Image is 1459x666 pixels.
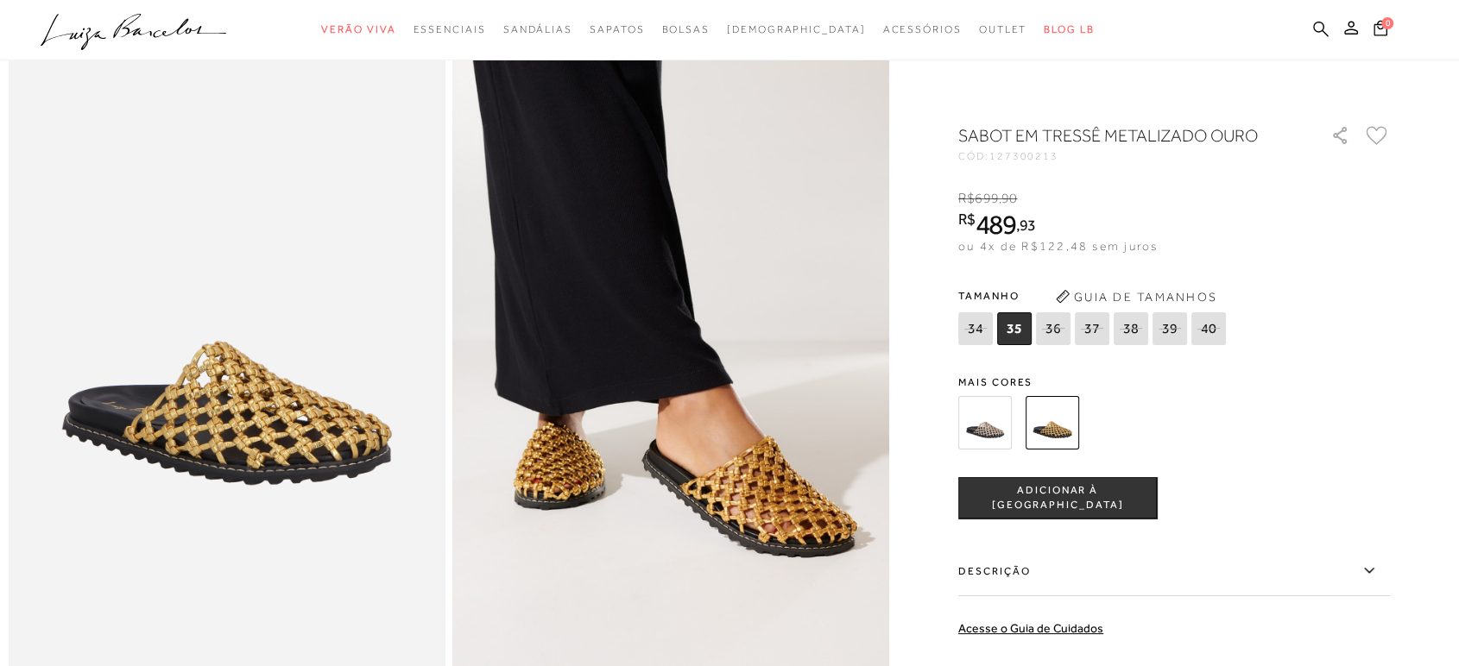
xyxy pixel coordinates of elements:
[959,483,1156,513] span: ADICIONAR À [GEOGRAPHIC_DATA]
[590,14,644,46] a: categoryNavScreenReaderText
[1020,216,1036,234] span: 93
[958,283,1230,309] span: Tamanho
[958,396,1012,449] img: SABOT EM TRESSÊ METALIZADO DOURADO
[997,312,1032,345] span: 35
[958,211,976,227] i: R$
[1153,312,1187,345] span: 39
[958,621,1103,635] a: Acesse o Guia de Cuidados
[883,14,962,46] a: categoryNavScreenReaderText
[958,477,1157,518] button: ADICIONAR À [GEOGRAPHIC_DATA]
[1050,283,1222,311] button: Guia de Tamanhos
[989,150,1058,162] span: 127300213
[1191,312,1226,345] span: 40
[999,191,1018,206] i: ,
[958,123,1282,148] h1: SABOT EM TRESSÊ METALIZADO OURO
[590,23,644,35] span: Sapatos
[1036,312,1071,345] span: 36
[958,191,975,206] i: R$
[321,14,395,46] a: categoryNavScreenReaderText
[883,23,962,35] span: Acessórios
[1001,191,1017,206] span: 90
[979,14,1027,46] a: categoryNavScreenReaderText
[1381,17,1393,29] span: 0
[1114,312,1148,345] span: 38
[1016,217,1036,233] i: ,
[727,14,866,46] a: noSubCategoriesText
[958,546,1390,596] label: Descrição
[503,14,572,46] a: categoryNavScreenReaderText
[1044,14,1094,46] a: BLOG LB
[958,312,993,345] span: 34
[1075,312,1109,345] span: 37
[975,191,998,206] span: 699
[727,23,866,35] span: [DEMOGRAPHIC_DATA]
[1026,396,1079,449] img: SABOT EM TRESSÊ METALIZADO OURO
[958,151,1304,161] div: CÓD:
[979,23,1027,35] span: Outlet
[1368,19,1393,42] button: 0
[958,377,1390,387] span: Mais cores
[321,23,395,35] span: Verão Viva
[1044,23,1094,35] span: BLOG LB
[661,23,710,35] span: Bolsas
[958,239,1158,253] span: ou 4x de R$122,48 sem juros
[661,14,710,46] a: categoryNavScreenReaderText
[976,209,1016,240] span: 489
[503,23,572,35] span: Sandálias
[413,23,485,35] span: Essenciais
[413,14,485,46] a: categoryNavScreenReaderText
